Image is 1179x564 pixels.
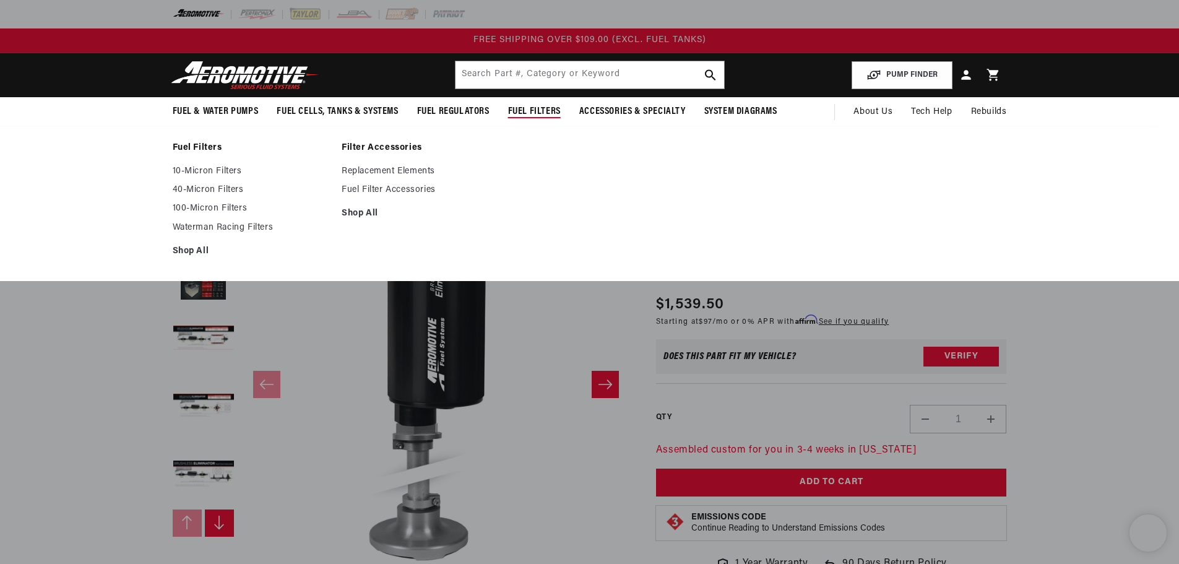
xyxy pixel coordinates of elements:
[173,166,330,177] a: 10-Micron Filters
[173,510,202,537] button: Slide left
[173,222,330,233] a: Waterman Racing Filters
[656,412,672,423] label: QTY
[852,61,952,89] button: PUMP FINDER
[473,35,706,45] span: FREE SHIPPING OVER $109.00 (EXCL. FUEL TANKS)
[342,142,499,154] a: Filter Accessories
[691,513,766,522] strong: Emissions Code
[962,97,1016,127] summary: Rebuilds
[691,523,885,534] p: Continue Reading to Understand Emissions Codes
[902,97,961,127] summary: Tech Help
[173,142,330,154] a: Fuel Filters
[163,97,268,126] summary: Fuel & Water Pumps
[691,512,885,534] button: Emissions CodeContinue Reading to Understand Emissions Codes
[173,246,330,257] a: Shop All
[592,371,619,398] button: Slide right
[795,315,817,324] span: Affirm
[699,318,712,326] span: $97
[663,352,797,362] div: Does This part fit My vehicle?
[267,97,407,126] summary: Fuel Cells, Tanks & Systems
[656,469,1007,497] button: Add to Cart
[579,105,686,118] span: Accessories & Specialty
[656,316,889,328] p: Starting at /mo or 0% APR with .
[173,105,259,118] span: Fuel & Water Pumps
[168,61,322,90] img: Aeromotive
[853,107,892,116] span: About Us
[173,445,235,506] button: Load image 5 in gallery view
[844,97,902,127] a: About Us
[253,371,280,398] button: Slide left
[656,293,725,316] span: $1,539.50
[971,105,1007,119] span: Rebuilds
[911,105,952,119] span: Tech Help
[342,166,499,177] a: Replacement Elements
[695,97,787,126] summary: System Diagrams
[173,376,235,438] button: Load image 4 in gallery view
[697,61,724,89] button: search button
[408,97,499,126] summary: Fuel Regulators
[704,105,777,118] span: System Diagrams
[417,105,490,118] span: Fuel Regulators
[508,105,561,118] span: Fuel Filters
[570,97,695,126] summary: Accessories & Specialty
[456,61,724,89] input: Search by Part Number, Category or Keyword
[665,512,685,532] img: Emissions code
[342,184,499,196] a: Fuel Filter Accessories
[819,318,889,326] a: See if you qualify - Learn more about Affirm Financing (opens in modal)
[173,184,330,196] a: 40-Micron Filters
[342,208,499,219] a: Shop All
[173,203,330,214] a: 100-Micron Filters
[173,308,235,370] button: Load image 3 in gallery view
[499,97,570,126] summary: Fuel Filters
[205,510,235,537] button: Slide right
[923,347,999,367] button: Verify
[277,105,398,118] span: Fuel Cells, Tanks & Systems
[656,443,1007,459] p: Assembled custom for you in 3-4 weeks in [US_STATE]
